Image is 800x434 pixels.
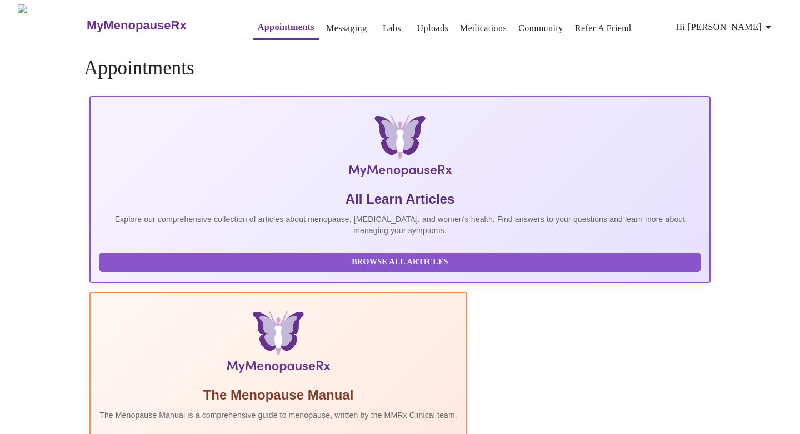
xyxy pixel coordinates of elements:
a: Appointments [258,19,314,35]
button: Appointments [253,16,319,40]
h3: MyMenopauseRx [87,18,187,33]
a: Community [518,21,563,36]
a: Labs [383,21,401,36]
img: MyMenopauseRx Logo [193,115,607,181]
img: MyMenopauseRx Logo [18,4,85,46]
h4: Appointments [84,57,716,79]
span: Hi [PERSON_NAME] [676,19,775,35]
button: Refer a Friend [571,17,636,39]
h5: All Learn Articles [99,190,701,208]
button: Browse All Articles [99,253,701,272]
h5: The Menopause Manual [99,386,457,404]
span: Browse All Articles [111,255,689,269]
a: Medications [460,21,507,36]
button: Labs [374,17,410,39]
button: Uploads [413,17,453,39]
img: Menopause Manual [156,311,400,377]
button: Community [514,17,568,39]
a: MyMenopauseRx [85,6,231,45]
a: Uploads [417,21,449,36]
button: Medications [456,17,511,39]
p: Explore our comprehensive collection of articles about menopause, [MEDICAL_DATA], and women's hea... [99,214,701,236]
p: The Menopause Manual is a comprehensive guide to menopause, written by the MMRx Clinical team. [99,410,457,421]
button: Messaging [322,17,371,39]
button: Hi [PERSON_NAME] [672,16,779,38]
a: Refer a Friend [575,21,632,36]
a: Messaging [326,21,367,36]
a: Browse All Articles [99,256,703,266]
